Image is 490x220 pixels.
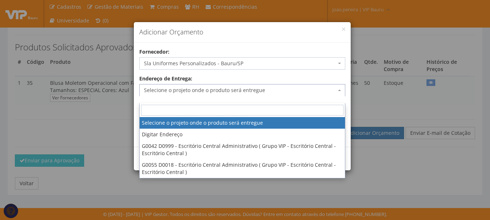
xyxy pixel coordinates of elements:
[139,48,169,55] label: Fornecedor:
[139,102,181,109] label: Data de Entrega:
[144,87,336,94] span: Selecione o projeto onde o produto será entregue
[139,84,345,96] span: Selecione o projeto onde o produto será entregue
[139,57,345,70] span: Sla Uniformes Personalizados - Bauru/SP
[140,140,345,159] li: G0042 D0999 - Escritório Central Administrativo ( Grupo VIP - Escritório Central - Escritório Cen...
[139,75,192,82] label: Endereço de Entrega:
[144,60,336,67] span: Sla Uniformes Personalizados - Bauru/SP
[140,117,345,129] li: Selecione o projeto onde o produto será entregue
[140,129,345,140] li: Digitar Endereço
[139,28,345,37] h4: Adicionar Orçamento
[140,159,345,178] li: G0055 D0018 - Escritório Central Administrativo ( Grupo VIP - Escritório Central - Escritório Cen...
